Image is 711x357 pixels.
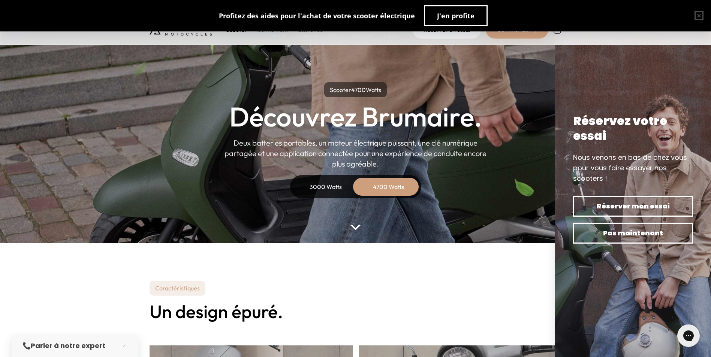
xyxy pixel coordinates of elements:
[229,103,482,130] h1: Découvrez Brumaire.
[150,281,205,296] p: Caractéristiques
[150,302,562,321] h2: Un design épuré.
[359,178,419,196] div: 4700 Watts
[350,225,360,230] img: arrow-bottom.png
[324,82,387,97] p: Scooter Watts
[296,178,356,196] div: 3000 Watts
[351,86,366,94] span: 4700
[674,322,704,350] iframe: Gorgias live chat messenger
[225,138,487,169] p: Deux batteries portables, un moteur électrique puissant, une clé numérique partagée et une applic...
